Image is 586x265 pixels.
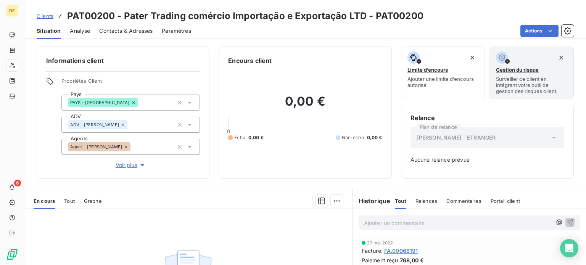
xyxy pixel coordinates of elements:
span: En cours [34,198,55,204]
span: Non-échu [342,134,364,141]
span: 768,00 € [400,256,424,264]
button: Limite d’encoursAjouter une limite d’encours autorisé [401,47,485,99]
button: Gestion du risqueSurveiller ce client en intégrant votre outil de gestion des risques client. [489,47,574,99]
span: PAYS - [GEOGRAPHIC_DATA] [70,100,130,105]
span: ADV - [PERSON_NAME] [70,122,119,127]
span: Échu [234,134,245,141]
span: Analyse [70,27,90,35]
span: Aucune relance prévue [411,156,564,164]
input: Ajouter une valeur [130,143,137,150]
h2: 0,00 € [228,94,382,117]
span: 0,00 € [248,134,264,141]
span: Propriétés Client [61,78,200,88]
h6: Relance [411,113,564,122]
span: Tout [395,198,406,204]
div: Open Intercom Messenger [560,239,578,257]
span: 0 [227,128,230,134]
span: Surveiller ce client en intégrant votre outil de gestion des risques client. [496,76,567,94]
span: Paramètres [162,27,191,35]
span: 6 [14,180,21,186]
span: [PERSON_NAME] - ETRANGER [417,134,496,141]
span: Agent - [PERSON_NAME] [70,145,122,149]
span: Clients [37,13,53,19]
span: Situation [37,27,61,35]
span: Paiement reçu [362,256,398,264]
button: Actions [520,25,559,37]
span: Contacts & Adresses [99,27,153,35]
span: Commentaires [446,198,481,204]
input: Ajouter une valeur [127,121,134,128]
a: Clients [37,12,53,20]
h6: Encours client [228,56,272,65]
button: Voir plus [61,161,200,169]
input: Ajouter une valeur [138,99,144,106]
span: Ajouter une limite d’encours autorisé [407,76,479,88]
span: 23 mai 2022 [367,241,393,245]
div: DE [6,5,18,17]
h6: Informations client [46,56,200,65]
h3: PAT00200 - Pater Trading comércio Importação e Exportação LTD - PAT00200 [67,9,423,23]
span: Facture : [362,247,383,255]
span: Voir plus [116,161,146,169]
img: Logo LeanPay [6,248,18,260]
span: Gestion du risque [496,67,539,73]
span: 0,00 € [367,134,382,141]
span: Limite d’encours [407,67,448,73]
span: Tout [64,198,75,204]
span: Portail client [491,198,520,204]
span: Relances [415,198,437,204]
span: Graphe [84,198,102,204]
h6: Historique [353,196,391,206]
span: FA.00068191 [384,247,418,255]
